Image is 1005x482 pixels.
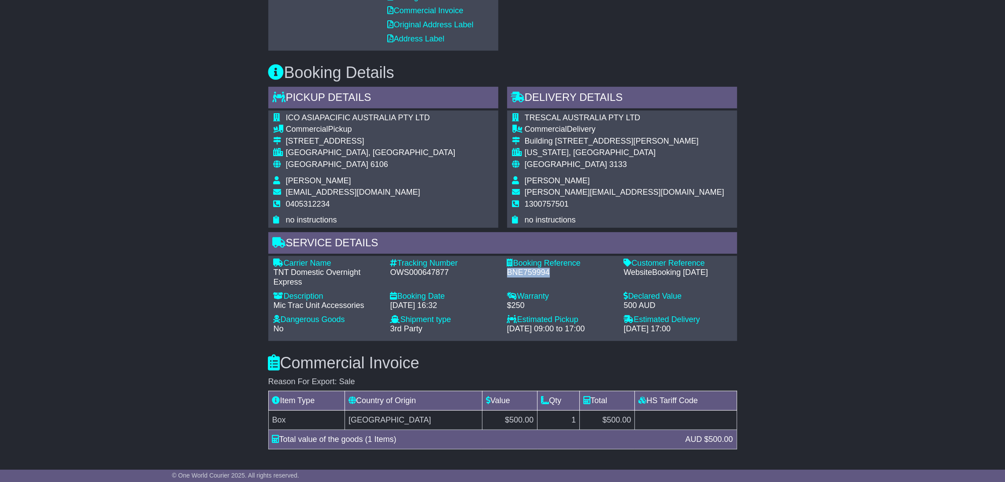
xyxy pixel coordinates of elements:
div: TNT Domestic Overnight Express [274,268,382,287]
div: Estimated Pickup [507,315,615,325]
h3: Commercial Invoice [268,354,737,372]
span: [GEOGRAPHIC_DATA] [525,160,607,169]
div: [STREET_ADDRESS] [286,137,456,146]
td: Item Type [268,391,345,411]
div: Pickup Details [268,87,498,111]
td: Box [268,411,345,430]
a: Commercial Invoice [388,6,464,15]
h3: Booking Details [268,64,737,82]
span: [GEOGRAPHIC_DATA] [286,160,368,169]
span: ICO ASIAPACIFIC AUSTRALIA PTY LTD [286,113,430,122]
div: Service Details [268,232,737,256]
td: $500.00 [580,411,635,430]
a: Address Label [388,34,445,43]
div: Building [STREET_ADDRESS][PERSON_NAME] [525,137,724,146]
div: [DATE] 17:00 [624,324,732,334]
div: [GEOGRAPHIC_DATA], [GEOGRAPHIC_DATA] [286,148,456,158]
div: WebsiteBooking [DATE] [624,268,732,278]
div: AUD $500.00 [681,434,737,445]
td: Country of Origin [345,391,482,411]
span: [PERSON_NAME] [286,176,351,185]
div: Pickup [286,125,456,134]
div: Delivery [525,125,724,134]
td: 1 [538,411,580,430]
div: BNE759994 [507,268,615,278]
div: [DATE] 16:32 [390,301,498,311]
span: 3133 [609,160,627,169]
div: Tracking Number [390,259,498,268]
span: TRESCAL AUSTRALIA PTY LTD [525,113,641,122]
span: Commercial [286,125,328,133]
span: 6106 [371,160,388,169]
span: no instructions [286,215,337,224]
div: Estimated Delivery [624,315,732,325]
span: no instructions [525,215,576,224]
div: Total value of the goods (1 Items) [268,434,681,445]
span: [PERSON_NAME] [525,176,590,185]
div: Shipment type [390,315,498,325]
div: Reason For Export: Sale [268,377,737,387]
span: 3rd Party [390,324,423,333]
div: Customer Reference [624,259,732,268]
td: Qty [538,391,580,411]
div: Mic Trac Unit Accessories [274,301,382,311]
div: Dangerous Goods [274,315,382,325]
div: OWS000647877 [390,268,498,278]
div: Booking Date [390,292,498,301]
span: © One World Courier 2025. All rights reserved. [172,472,299,479]
div: Warranty [507,292,615,301]
div: Delivery Details [507,87,737,111]
div: 500 AUD [624,301,732,311]
td: $500.00 [482,411,537,430]
td: Total [580,391,635,411]
span: [PERSON_NAME][EMAIL_ADDRESS][DOMAIN_NAME] [525,188,724,197]
td: HS Tariff Code [635,391,737,411]
td: Value [482,391,537,411]
a: Original Address Label [388,20,474,29]
div: [US_STATE], [GEOGRAPHIC_DATA] [525,148,724,158]
div: $250 [507,301,615,311]
span: No [274,324,284,333]
span: 1300757501 [525,200,569,208]
div: Declared Value [624,292,732,301]
div: Carrier Name [274,259,382,268]
div: Description [274,292,382,301]
span: Commercial [525,125,567,133]
td: [GEOGRAPHIC_DATA] [345,411,482,430]
div: Booking Reference [507,259,615,268]
span: 0405312234 [286,200,330,208]
span: [EMAIL_ADDRESS][DOMAIN_NAME] [286,188,420,197]
div: [DATE] 09:00 to 17:00 [507,324,615,334]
